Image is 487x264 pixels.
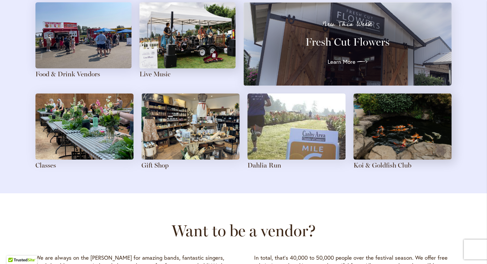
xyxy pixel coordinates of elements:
img: The dahlias themed gift shop has a feature table in the center, with shelves of local and special... [141,94,240,160]
img: A four-person band plays with a field of pink dahlias in the background [139,2,236,68]
a: Learn More [328,57,367,67]
a: Koi & Goldfish Club [353,161,411,169]
img: Orange and white mottled koi swim in a rock-lined pond [353,94,452,160]
img: A runner passes the mile 6 sign in a field of dahlias [247,94,346,160]
span: Learn More [328,58,355,66]
h2: Want to be a vendor? [31,221,456,240]
a: Dahlia Run [247,161,281,169]
a: Food & Drink Vendors [35,70,100,78]
a: Classes [35,161,56,169]
h3: Fresh Cut Flowers [255,35,440,49]
img: Attendees gather around food trucks on a sunny day at the farm [35,2,132,68]
a: Live Music [139,70,171,78]
a: Gift Shop [141,161,169,169]
img: Blank canvases are set up on long tables in anticipation of an art class [35,94,134,160]
p: New This Week [255,21,440,27]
